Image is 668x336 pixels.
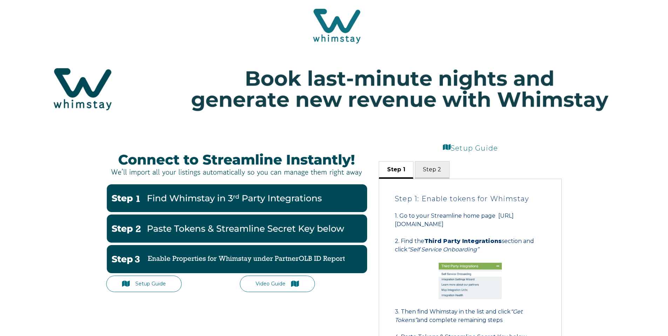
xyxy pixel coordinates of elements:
[106,276,182,292] a: Setup Guide
[439,262,502,299] img: Streamline Integration Doc for Whimstay Hosts
[240,276,315,292] a: Video Guide
[395,238,534,253] span: 2. Find the section and click
[106,184,367,212] img: Streamline1v.2
[395,195,546,203] h4: Step 1: Enable tokens for Whimstay
[106,215,367,243] img: Streamline2v2
[415,161,450,178] button: Step 2
[379,161,450,178] div: Tabs list
[407,246,479,253] em: “Self Service Onboarding”
[395,212,514,228] span: 1. Go to your Streamline home page [URL][DOMAIN_NAME]
[106,146,367,182] img: Streamlinebanner
[443,144,498,152] span: Setup Guide
[106,245,367,273] img: Streamline3v2
[7,54,661,124] img: Hubspot header for SSOB (4)
[379,161,413,178] button: Step 1
[424,238,502,244] strong: Third Party Integrations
